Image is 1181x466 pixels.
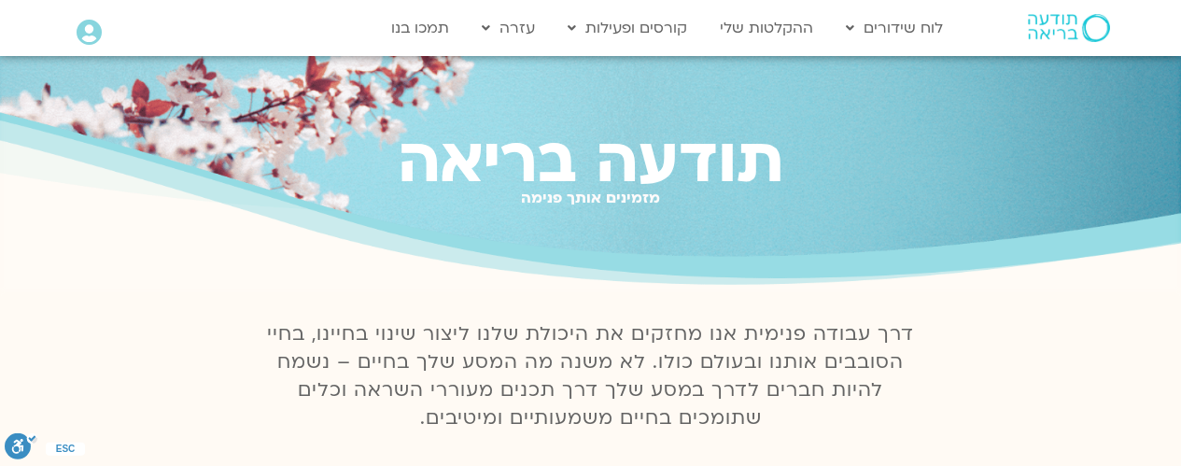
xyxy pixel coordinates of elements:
a: קורסים ופעילות [558,10,696,46]
a: תמכו בנו [382,10,458,46]
a: ההקלטות שלי [710,10,822,46]
img: תודעה בריאה [1028,14,1110,42]
a: לוח שידורים [837,10,952,46]
p: דרך עבודה פנימית אנו מחזקים את היכולת שלנו ליצור שינוי בחיינו, בחיי הסובבים אותנו ובעולם כולו. לא... [257,320,925,432]
a: עזרה [472,10,544,46]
